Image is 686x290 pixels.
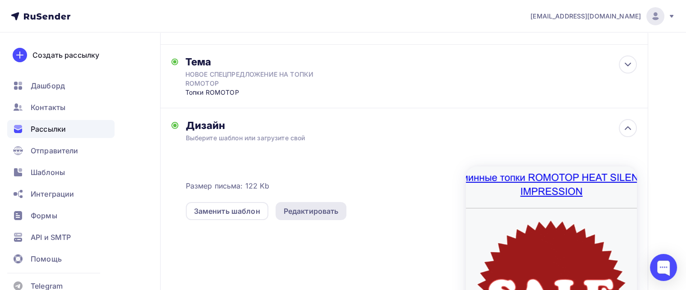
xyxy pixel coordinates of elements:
[186,180,270,191] span: Размер письма: 122 Kb
[185,70,346,88] div: НОВОЕ СПЕЦПРЕДЛОЖЕНИЕ НА ТОПКИ ROMOTOP
[7,120,115,138] a: Рассылки
[7,163,115,181] a: Шаблоны
[31,189,74,199] span: Интеграции
[31,210,57,221] span: Формы
[7,77,115,95] a: Дашборд
[186,119,637,132] div: Дизайн
[31,124,66,134] span: Рассылки
[7,142,115,160] a: Отправители
[530,12,641,21] span: [EMAIL_ADDRESS][DOMAIN_NAME]
[284,206,339,216] div: Редактировать
[7,98,115,116] a: Контакты
[31,253,62,264] span: Помощь
[31,102,65,113] span: Контакты
[31,145,78,156] span: Отправители
[185,55,364,68] div: Тема
[185,88,364,97] div: Топки ROMOTOP
[530,7,675,25] a: [EMAIL_ADDRESS][DOMAIN_NAME]
[31,232,71,243] span: API и SMTP
[194,206,260,216] div: Заменить шаблон
[186,133,592,143] div: Выберите шаблон или загрузите свой
[31,167,65,178] span: Шаблоны
[7,207,115,225] a: Формы
[31,80,65,91] span: Дашборд
[32,50,99,60] div: Создать рассылку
